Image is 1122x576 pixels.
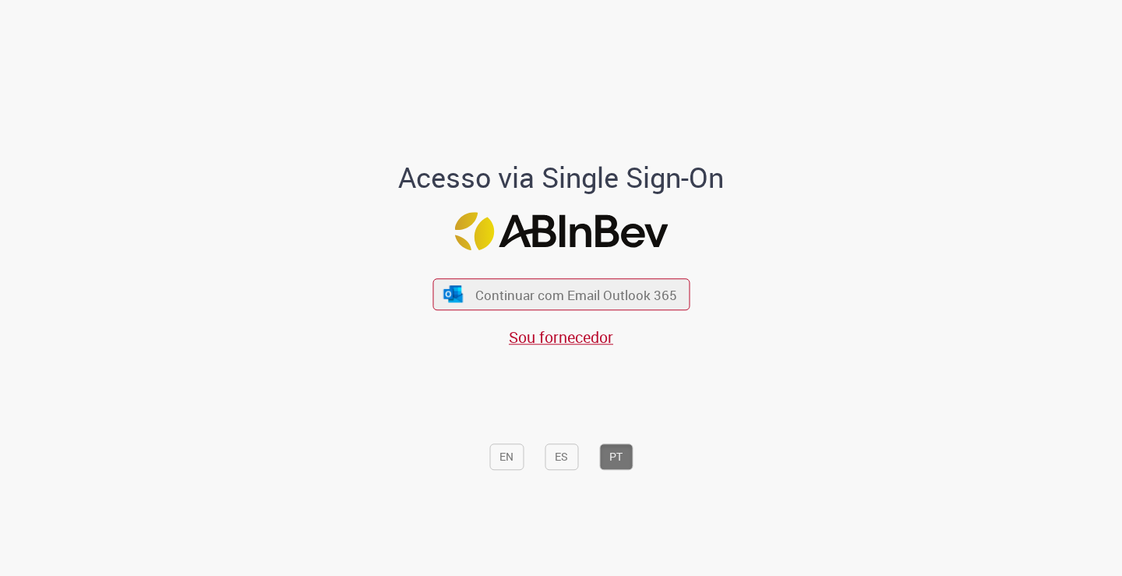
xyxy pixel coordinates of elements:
[489,443,524,470] button: EN
[475,285,677,303] span: Continuar com Email Outlook 365
[443,286,464,302] img: ícone Azure/Microsoft 360
[432,278,690,310] button: ícone Azure/Microsoft 360 Continuar com Email Outlook 365
[509,327,613,348] a: Sou fornecedor
[545,443,578,470] button: ES
[345,163,778,194] h1: Acesso via Single Sign-On
[454,212,668,250] img: Logo ABInBev
[599,443,633,470] button: PT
